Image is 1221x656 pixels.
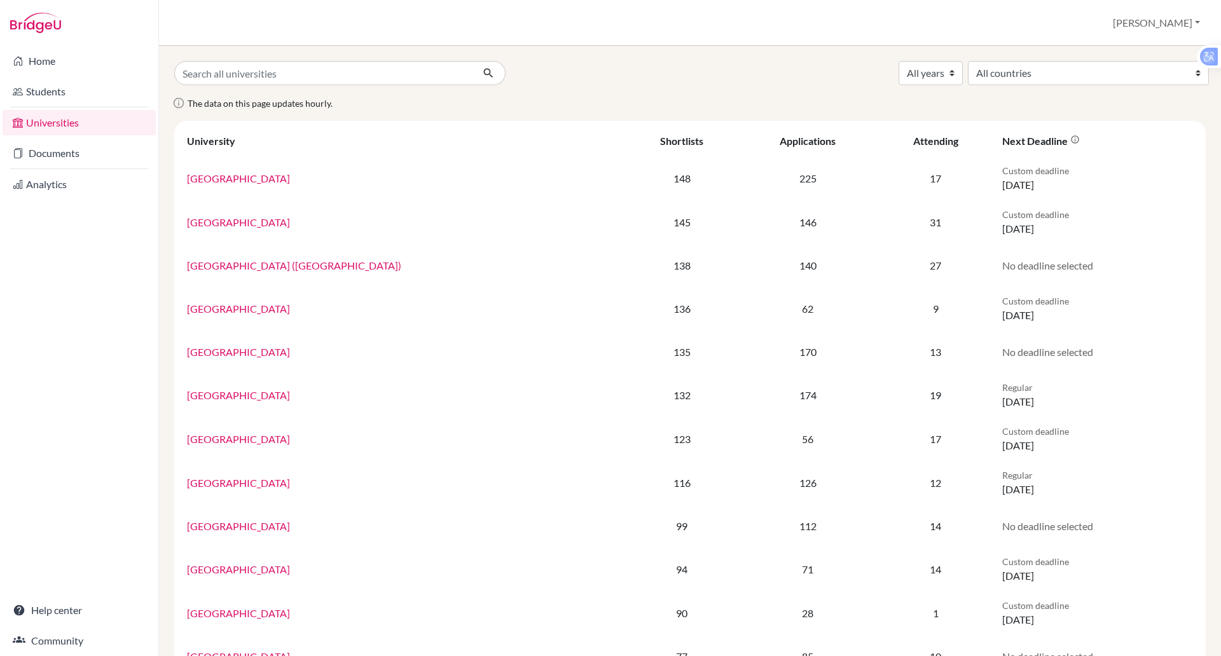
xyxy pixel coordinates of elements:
div: Next deadline [1002,135,1080,147]
div: Applications [780,135,836,147]
a: [GEOGRAPHIC_DATA] [187,607,290,619]
p: Custom deadline [1002,294,1193,308]
a: [GEOGRAPHIC_DATA] [187,216,290,228]
a: Help center [3,598,156,623]
td: 140 [739,244,877,287]
td: 62 [739,287,877,331]
p: Custom deadline [1002,208,1193,221]
p: Regular [1002,381,1193,394]
th: University [179,126,625,156]
td: 116 [625,461,739,505]
td: [DATE] [995,591,1201,635]
span: No deadline selected [1002,520,1093,532]
td: 99 [625,505,739,547]
a: [GEOGRAPHIC_DATA] [187,520,290,532]
td: 136 [625,287,739,331]
span: No deadline selected [1002,346,1093,358]
a: [GEOGRAPHIC_DATA] [187,303,290,315]
td: 12 [877,461,994,505]
p: Regular [1002,468,1193,482]
a: Analytics [3,172,156,197]
td: 31 [877,200,994,244]
a: Community [3,628,156,653]
td: 94 [625,547,739,591]
td: 56 [739,417,877,461]
td: [DATE] [995,547,1201,591]
a: [GEOGRAPHIC_DATA] [187,172,290,184]
td: 225 [739,156,877,200]
td: [DATE] [995,417,1201,461]
td: 123 [625,417,739,461]
a: [GEOGRAPHIC_DATA] [187,477,290,489]
td: 90 [625,591,739,635]
a: [GEOGRAPHIC_DATA] ([GEOGRAPHIC_DATA]) [187,259,401,271]
td: 138 [625,244,739,287]
td: [DATE] [995,373,1201,417]
td: 17 [877,417,994,461]
td: 17 [877,156,994,200]
td: 14 [877,505,994,547]
div: Attending [913,135,958,147]
td: 132 [625,373,739,417]
td: 126 [739,461,877,505]
td: 14 [877,547,994,591]
input: Search all universities [174,61,473,85]
a: [GEOGRAPHIC_DATA] [187,563,290,575]
p: Custom deadline [1002,425,1193,438]
td: 19 [877,373,994,417]
td: 146 [739,200,877,244]
a: Students [3,79,156,104]
span: No deadline selected [1002,259,1093,271]
td: 135 [625,331,739,373]
span: The data on this page updates hourly. [188,98,333,109]
td: 148 [625,156,739,200]
td: 28 [739,591,877,635]
td: 174 [739,373,877,417]
a: [GEOGRAPHIC_DATA] [187,433,290,445]
td: 145 [625,200,739,244]
td: 9 [877,287,994,331]
a: Documents [3,140,156,166]
a: [GEOGRAPHIC_DATA] [187,389,290,401]
td: [DATE] [995,461,1201,505]
td: [DATE] [995,156,1201,200]
a: Universities [3,110,156,135]
a: Home [3,48,156,74]
img: Bridge-U [10,13,61,33]
p: Custom deadline [1002,164,1193,177]
td: 13 [877,331,994,373]
td: 170 [739,331,877,373]
td: [DATE] [995,200,1201,244]
button: [PERSON_NAME] [1107,11,1206,35]
a: [GEOGRAPHIC_DATA] [187,346,290,358]
p: Custom deadline [1002,555,1193,568]
div: Shortlists [660,135,703,147]
td: 71 [739,547,877,591]
td: 27 [877,244,994,287]
td: 112 [739,505,877,547]
td: [DATE] [995,287,1201,331]
td: 1 [877,591,994,635]
p: Custom deadline [1002,599,1193,612]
